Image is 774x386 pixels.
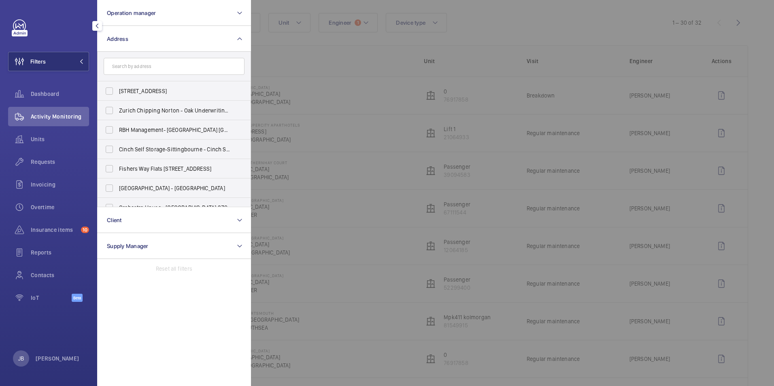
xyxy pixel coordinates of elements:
[31,135,89,143] span: Units
[31,90,89,98] span: Dashboard
[72,294,83,302] span: Beta
[31,294,72,302] span: IoT
[31,226,78,234] span: Insurance items
[30,57,46,66] span: Filters
[18,354,24,363] p: JB
[31,248,89,257] span: Reports
[36,354,79,363] p: [PERSON_NAME]
[31,203,89,211] span: Overtime
[81,227,89,233] span: 10
[31,180,89,189] span: Invoicing
[31,158,89,166] span: Requests
[31,271,89,279] span: Contacts
[8,52,89,71] button: Filters
[31,112,89,121] span: Activity Monitoring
